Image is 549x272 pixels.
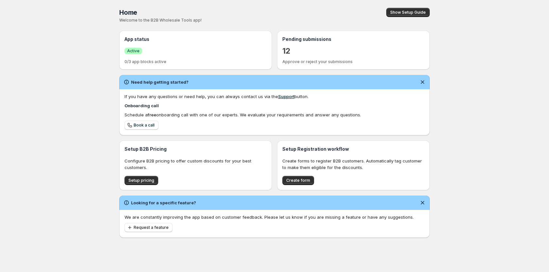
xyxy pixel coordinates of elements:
button: Request a feature [125,223,173,232]
button: Create form [282,176,314,185]
p: Create forms to register B2B customers. Automatically tag customer to make them eligible for the ... [282,158,424,171]
p: Approve or reject your submissions [282,59,424,64]
h3: App status [125,36,267,42]
span: Show Setup Guide [390,10,426,15]
p: Configure B2B pricing to offer custom discounts for your best customers. [125,158,267,171]
span: Active [127,48,140,54]
p: Welcome to the B2B Wholesale Tools app! [119,18,290,23]
h3: Setup B2B Pricing [125,146,267,152]
h2: Need help getting started? [131,79,189,85]
div: If you have any questions or need help, you can always contact us via the button. [125,93,424,100]
p: We are constantly improving the app based on customer feedback. Please let us know if you are mis... [125,214,424,220]
a: SuccessActive [125,47,142,54]
p: 0/3 app blocks active [125,59,267,64]
button: Dismiss notification [418,198,427,207]
b: free [148,112,156,117]
button: Dismiss notification [418,77,427,87]
span: Home [119,8,137,16]
a: Support [278,94,294,99]
h4: Onboarding call [125,102,424,109]
div: Schedule a onboarding call with one of our experts. We evaluate your requirements and answer any ... [125,111,424,118]
button: Setup pricing [125,176,158,185]
span: Request a feature [134,225,169,230]
span: Book a call [134,123,155,128]
button: Show Setup Guide [386,8,430,17]
span: Setup pricing [128,178,154,183]
span: Create form [286,178,310,183]
h2: Looking for a specific feature? [131,199,196,206]
a: Book a call [125,121,158,130]
a: 12 [282,46,291,56]
h3: Setup Registration workflow [282,146,424,152]
h3: Pending submissions [282,36,424,42]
